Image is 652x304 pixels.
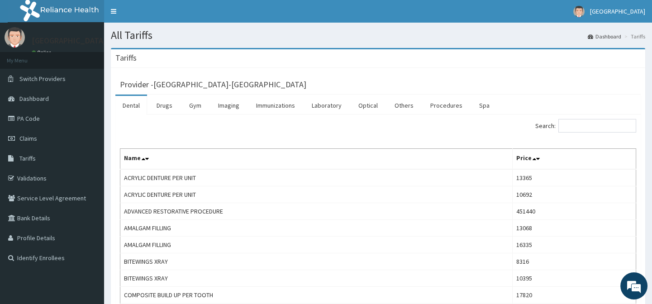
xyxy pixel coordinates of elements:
[423,96,470,115] a: Procedures
[573,6,585,17] img: User Image
[120,169,513,186] td: ACRYLIC DENTURE PER UNIT
[590,7,645,15] span: [GEOGRAPHIC_DATA]
[512,203,636,220] td: 451440
[120,253,513,270] td: BITEWINGS XRAY
[120,203,513,220] td: ADVANCED RESTORATIVE PROCEDURE
[120,270,513,287] td: BITEWINGS XRAY
[622,33,645,40] li: Tariffs
[558,119,636,133] input: Search:
[149,96,180,115] a: Drugs
[588,33,621,40] a: Dashboard
[512,149,636,170] th: Price
[115,54,137,62] h3: Tariffs
[512,169,636,186] td: 13365
[120,220,513,237] td: AMALGAM FILLING
[32,49,53,56] a: Online
[351,96,385,115] a: Optical
[512,186,636,203] td: 10692
[5,27,25,47] img: User Image
[32,37,106,45] p: [GEOGRAPHIC_DATA]
[120,81,306,89] h3: Provider - [GEOGRAPHIC_DATA]-[GEOGRAPHIC_DATA]
[115,96,147,115] a: Dental
[305,96,349,115] a: Laboratory
[512,270,636,287] td: 10395
[211,96,247,115] a: Imaging
[535,119,636,133] label: Search:
[19,134,37,142] span: Claims
[182,96,209,115] a: Gym
[512,287,636,304] td: 17820
[19,154,36,162] span: Tariffs
[512,220,636,237] td: 13068
[472,96,497,115] a: Spa
[249,96,302,115] a: Immunizations
[120,287,513,304] td: COMPOSITE BUILD UP PER TOOTH
[512,237,636,253] td: 16335
[512,253,636,270] td: 8316
[111,29,645,41] h1: All Tariffs
[120,149,513,170] th: Name
[19,95,49,103] span: Dashboard
[120,237,513,253] td: AMALGAM FILLING
[120,186,513,203] td: ACRYLIC DENTURE PER UNIT
[387,96,421,115] a: Others
[19,75,66,83] span: Switch Providers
